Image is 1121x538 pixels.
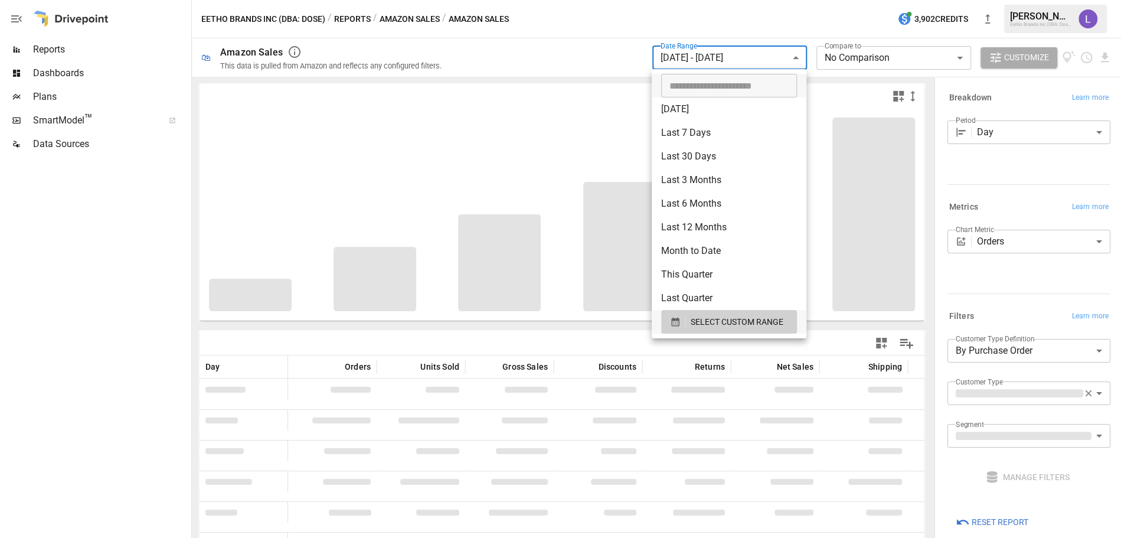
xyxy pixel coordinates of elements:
li: Month to Date [652,239,806,263]
li: Last 6 Months [652,192,806,216]
li: This Quarter [652,263,806,286]
span: SELECT CUSTOM RANGE [691,315,783,330]
button: SELECT CUSTOM RANGE [661,310,797,334]
li: Last 12 Months [652,216,806,239]
li: Last 7 Days [652,121,806,145]
li: Last 3 Months [652,168,806,192]
li: Last 30 Days [652,145,806,168]
li: Last Quarter [652,286,806,310]
li: [DATE] [652,97,806,121]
